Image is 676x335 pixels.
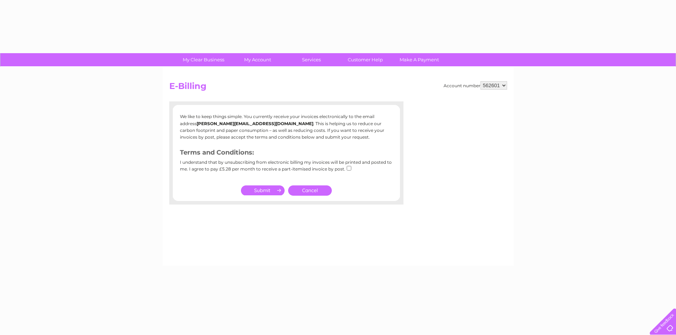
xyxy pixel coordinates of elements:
[444,81,507,90] div: Account number
[169,81,507,95] h2: E-Billing
[180,147,393,160] h3: Terms and Conditions:
[174,53,233,66] a: My Clear Business
[180,160,393,177] div: I understand that by unsubscribing from electronic billing my invoices will be printed and posted...
[228,53,287,66] a: My Account
[282,53,341,66] a: Services
[241,185,285,195] input: Submit
[390,53,449,66] a: Make A Payment
[197,121,313,126] b: [PERSON_NAME][EMAIL_ADDRESS][DOMAIN_NAME]
[336,53,395,66] a: Customer Help
[288,185,332,196] a: Cancel
[180,113,393,140] p: We like to keep things simple. You currently receive your invoices electronically to the email ad...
